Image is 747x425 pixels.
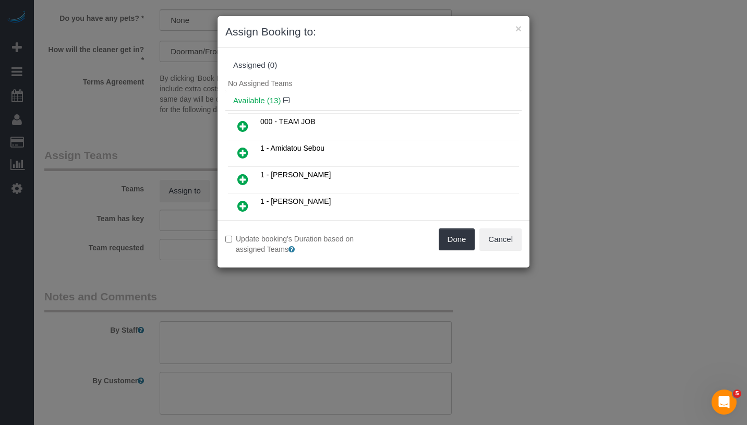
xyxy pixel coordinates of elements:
[479,228,522,250] button: Cancel
[225,234,366,254] label: Update booking's Duration based on assigned Teams
[733,390,741,398] span: 5
[228,79,292,88] span: No Assigned Teams
[439,228,475,250] button: Done
[225,24,522,40] h3: Assign Booking to:
[233,96,514,105] h4: Available (13)
[515,23,522,34] button: ×
[225,236,232,242] input: Update booking's Duration based on assigned Teams
[233,61,514,70] div: Assigned (0)
[260,144,324,152] span: 1 - Amidatou Sebou
[260,171,331,179] span: 1 - [PERSON_NAME]
[260,197,331,205] span: 1 - [PERSON_NAME]
[712,390,737,415] iframe: Intercom live chat
[260,117,316,126] span: 000 - TEAM JOB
